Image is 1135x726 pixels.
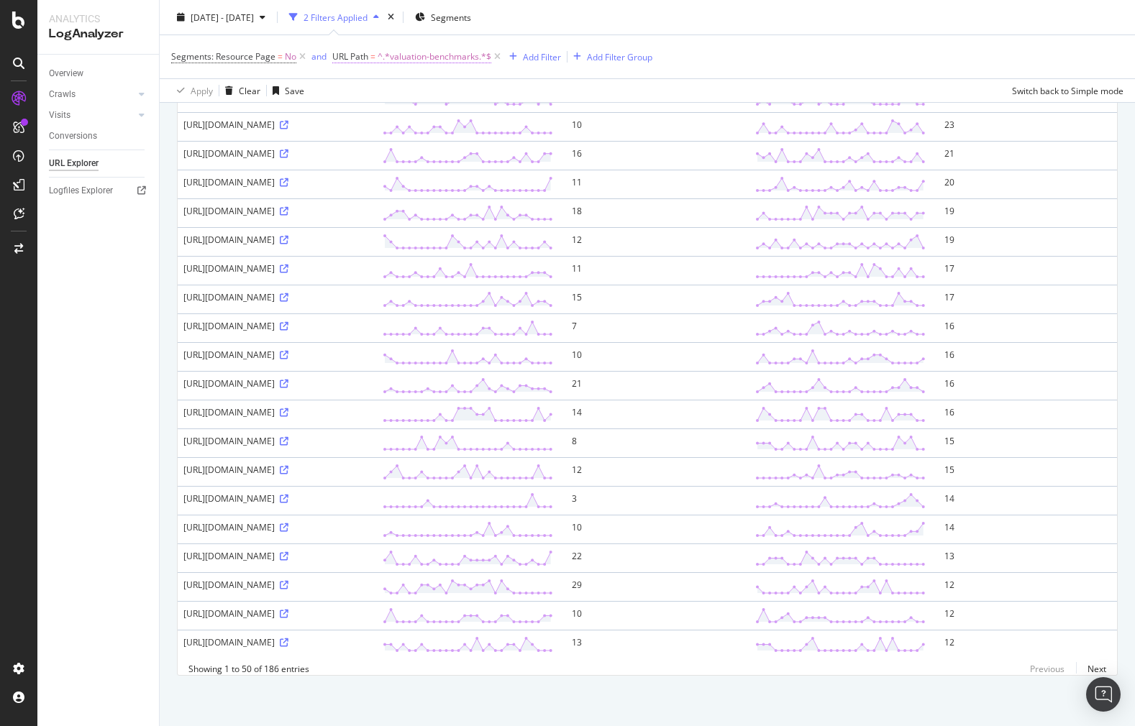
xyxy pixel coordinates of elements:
div: Clear [239,84,260,96]
span: ^.*valuation-benchmarks.*$ [378,47,491,67]
td: 10 [566,515,749,543]
a: URL Explorer [49,156,149,171]
div: times [385,10,397,24]
td: 22 [566,543,749,572]
div: [URL][DOMAIN_NAME] [183,205,371,217]
td: 12 [566,457,749,486]
div: [URL][DOMAIN_NAME] [183,550,371,562]
button: and [311,50,327,63]
div: Analytics [49,12,147,26]
div: [URL][DOMAIN_NAME] [183,464,371,476]
td: 17 [939,256,1117,285]
div: [URL][DOMAIN_NAME] [183,176,371,188]
a: Next [1076,658,1106,679]
td: 15 [566,285,749,313]
td: 3 [566,486,749,515]
td: 19 [939,227,1117,256]
td: 14 [939,515,1117,543]
div: Showing 1 to 50 of 186 entries [188,663,309,675]
div: Open Intercom Messenger [1086,677,1121,712]
div: [URL][DOMAIN_NAME] [183,521,371,533]
td: 11 [566,256,749,285]
td: 16 [939,400,1117,428]
button: Add Filter Group [567,48,652,65]
div: Logfiles Explorer [49,183,113,198]
td: 10 [566,342,749,371]
td: 7 [566,313,749,342]
div: [URL][DOMAIN_NAME] [183,579,371,591]
td: 10 [566,112,749,141]
td: 12 [939,630,1117,658]
div: [URL][DOMAIN_NAME] [183,607,371,620]
td: 8 [566,428,749,457]
td: 15 [939,457,1117,486]
div: LogAnalyzer [49,26,147,42]
td: 16 [939,371,1117,400]
div: [URL][DOMAIN_NAME] [183,291,371,303]
div: [URL][DOMAIN_NAME] [183,406,371,418]
td: 13 [566,630,749,658]
span: No [285,47,296,67]
td: 18 [566,198,749,227]
td: 16 [939,342,1117,371]
div: [URL][DOMAIN_NAME] [183,147,371,160]
td: 29 [566,572,749,601]
div: [URL][DOMAIN_NAME] [183,349,371,361]
span: URL Path [332,50,368,63]
a: Conversions [49,129,149,144]
td: 14 [566,400,749,428]
td: 10 [566,601,749,630]
button: Apply [171,79,213,102]
td: 19 [939,198,1117,227]
div: Switch back to Simple mode [1012,84,1123,96]
div: [URL][DOMAIN_NAME] [183,377,371,390]
div: [URL][DOMAIN_NAME] [183,262,371,275]
a: Visits [49,108,135,123]
span: [DATE] - [DATE] [191,11,254,23]
td: 17 [939,285,1117,313]
a: Logfiles Explorer [49,183,149,198]
div: Overview [49,66,83,81]
div: Apply [191,84,213,96]
td: 12 [566,227,749,256]
button: Save [267,79,304,102]
div: Conversions [49,129,97,144]
td: 15 [939,428,1117,457]
td: 14 [939,486,1117,515]
div: Visits [49,108,70,123]
span: Segments: Resource Page [171,50,275,63]
div: Add Filter [523,50,561,63]
div: Save [285,84,304,96]
td: 23 [939,112,1117,141]
span: = [370,50,375,63]
div: Add Filter Group [587,50,652,63]
td: 16 [939,313,1117,342]
td: 21 [566,371,749,400]
td: 21 [939,141,1117,170]
div: URL Explorer [49,156,99,171]
div: [URL][DOMAIN_NAME] [183,636,371,648]
div: [URL][DOMAIN_NAME] [183,435,371,447]
div: [URL][DOMAIN_NAME] [183,234,371,246]
td: 12 [939,601,1117,630]
div: [URL][DOMAIN_NAME] [183,320,371,332]
div: [URL][DOMAIN_NAME] [183,119,371,131]
button: Segments [409,6,477,29]
td: 20 [939,170,1117,198]
td: 12 [939,572,1117,601]
td: 13 [939,543,1117,572]
a: Crawls [49,87,135,102]
span: = [278,50,283,63]
td: 11 [566,170,749,198]
button: Switch back to Simple mode [1006,79,1123,102]
div: Crawls [49,87,76,102]
div: [URL][DOMAIN_NAME] [183,492,371,505]
button: Clear [219,79,260,102]
button: 2 Filters Applied [283,6,385,29]
span: Segments [431,11,471,23]
button: [DATE] - [DATE] [171,6,271,29]
a: Overview [49,66,149,81]
td: 16 [566,141,749,170]
button: Add Filter [503,48,561,65]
